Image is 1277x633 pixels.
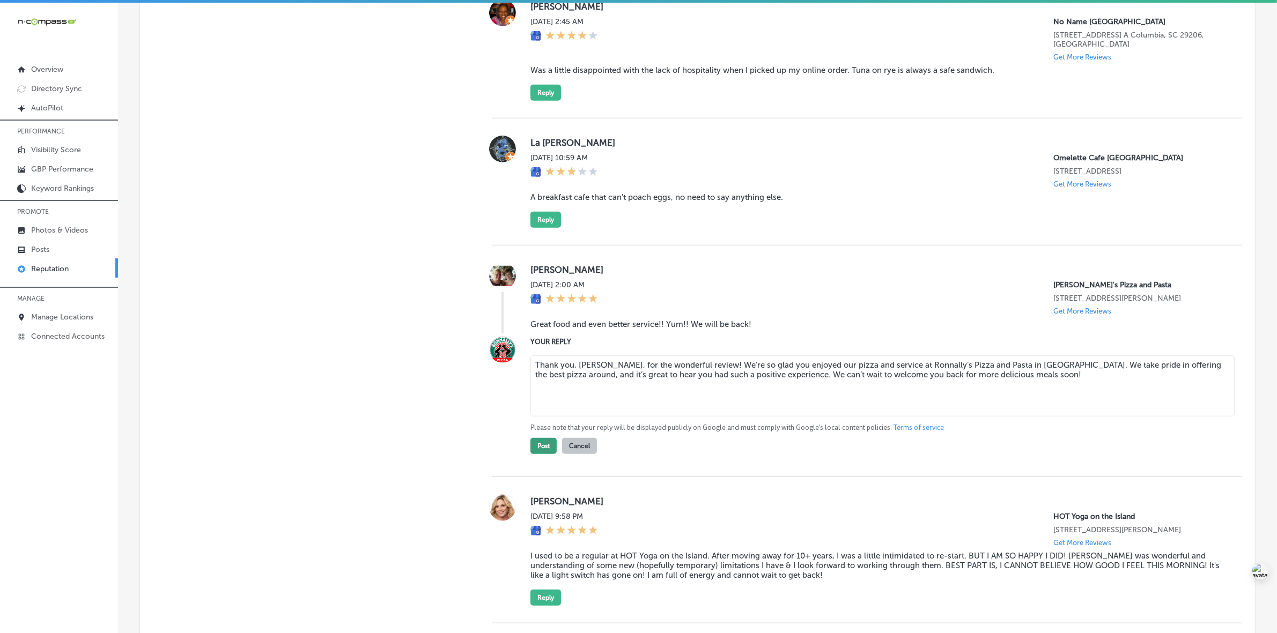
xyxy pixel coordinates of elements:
p: Posts [31,245,49,254]
p: 1560 Woodlane Dr [1053,294,1225,303]
p: 4712 Forest Dr Ste. A [1053,31,1225,49]
button: Reply [530,590,561,606]
p: Get More Reviews [1053,53,1111,61]
button: Reply [530,212,561,228]
blockquote: A breakfast cafe that can't poach eggs, no need to say anything else. [530,192,1225,202]
div: 5 Stars [545,525,598,537]
p: Omelette Cafe Skye Canyon [1053,153,1225,162]
div: 5 Stars [545,294,598,306]
a: Terms of service [894,423,944,433]
label: [DATE] 10:59 AM [530,153,598,162]
p: 9670 West Skye Canyon Park Drive Suite 150 [1053,167,1225,176]
p: Ronnally's Pizza and Pasta [1053,280,1225,289]
blockquote: Was a little disappointed with the lack of hospitality when I picked up my online order. Tuna on ... [530,65,1225,75]
label: YOUR REPLY [530,338,1225,346]
div: 3 Stars [545,167,598,178]
blockquote: I used to be a regular at HOT Yoga on the Island. After moving away for 10+ years, I was a little... [530,551,1225,580]
label: [DATE] 2:45 AM [530,17,598,26]
p: Manage Locations [31,312,93,322]
p: HOT Yoga on the Island [1053,512,1225,521]
p: Overview [31,65,63,74]
p: GBP Performance [31,165,93,174]
p: Get More Reviews [1053,307,1111,315]
p: 87 E Merritt Ave [1053,525,1225,534]
p: No Name Deli Forest Drive [1053,17,1225,26]
button: Reply [530,85,561,101]
label: [DATE] 2:00 AM [530,280,598,289]
p: Connected Accounts [31,332,105,341]
p: Get More Reviews [1053,539,1111,547]
textarea: Thank you, [PERSON_NAME], for the wonderful review! We’re so glad you enjoyed our pizza and servi... [530,355,1235,416]
p: Please note that your reply will be displayed publicly on Google and must comply with Google's lo... [530,423,1225,433]
blockquote: Great food and even better service!! Yum!! We will be back! [530,319,1225,329]
div: 4 Stars [545,31,598,42]
button: Post [530,438,557,454]
p: Directory Sync [31,84,82,93]
p: Reputation [31,264,69,273]
p: Photos & Videos [31,226,88,235]
p: Visibility Score [31,145,81,154]
p: AutoPilot [31,103,63,113]
label: [DATE] 9:58 PM [530,512,598,521]
label: [PERSON_NAME] [530,1,1225,12]
img: 660ab0bf-5cc7-4cb8-ba1c-48b5ae0f18e60NCTV_CLogo_TV_Black_-500x88.png [17,17,76,27]
p: Keyword Rankings [31,184,94,193]
button: Cancel [562,438,597,454]
label: La [PERSON_NAME] [530,137,1225,148]
p: Get More Reviews [1053,180,1111,188]
label: [PERSON_NAME] [530,496,1225,507]
label: [PERSON_NAME] [530,264,1225,275]
img: Image [489,336,516,363]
